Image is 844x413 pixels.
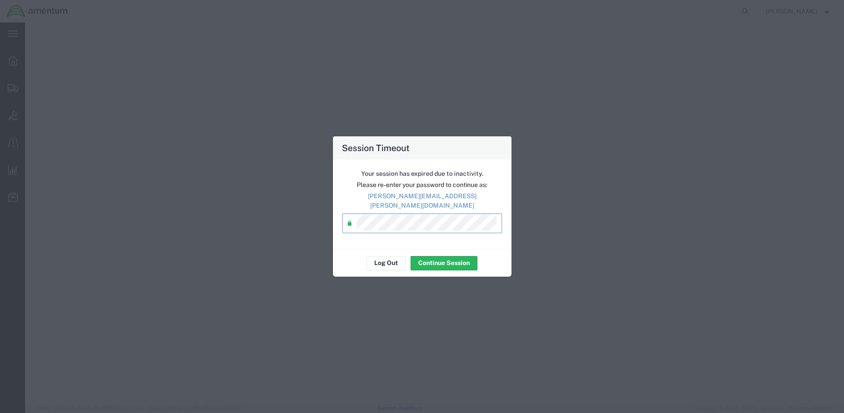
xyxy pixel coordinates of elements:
p: Please re-enter your password to continue as: [342,180,502,190]
button: Continue Session [411,256,477,270]
h4: Session Timeout [342,141,410,154]
p: [PERSON_NAME][EMAIL_ADDRESS][PERSON_NAME][DOMAIN_NAME] [342,191,502,210]
button: Log Out [367,256,406,270]
p: Your session has expired due to inactivity. [342,169,502,178]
